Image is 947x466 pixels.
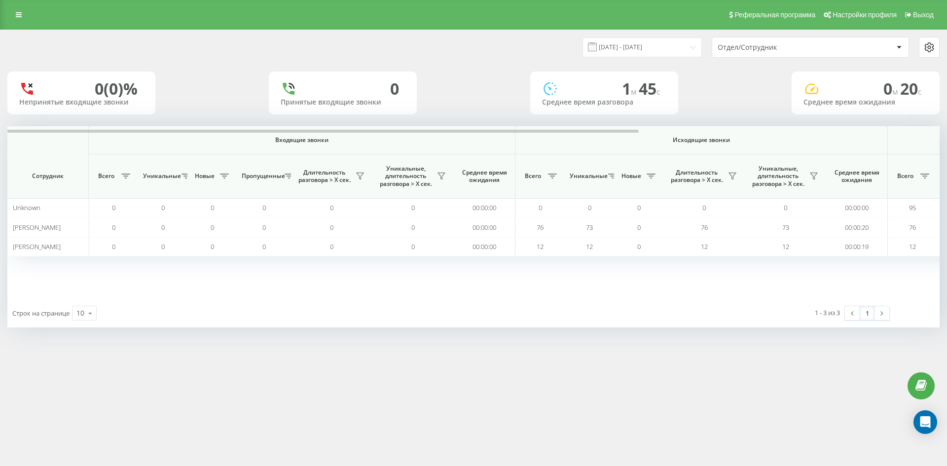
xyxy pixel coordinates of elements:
span: 0 [588,203,591,212]
span: 76 [701,223,708,232]
span: м [631,86,639,97]
span: 73 [782,223,789,232]
span: Выход [913,11,934,19]
span: 0 [161,242,165,251]
span: 0 [637,242,641,251]
span: 0 [411,242,415,251]
div: Среднее время разговора [542,98,666,107]
span: 12 [701,242,708,251]
span: 0 [883,78,900,99]
span: Новые [619,172,644,180]
span: 0 [161,203,165,212]
span: Unknown [13,203,40,212]
span: 95 [909,203,916,212]
span: 0 [411,203,415,212]
span: 12 [537,242,544,251]
span: Всего [94,172,118,180]
span: Уникальные [570,172,605,180]
div: Непринятые входящие звонки [19,98,144,107]
span: 0 [161,223,165,232]
span: 0 [262,223,266,232]
span: Настройки профиля [833,11,897,19]
span: 0 [539,203,542,212]
span: Пропущенные [242,172,282,180]
span: м [892,86,900,97]
span: 45 [639,78,660,99]
span: 0 [330,242,333,251]
td: 00:00:20 [826,217,888,237]
span: 12 [782,242,789,251]
span: Исходящие звонки [539,136,865,144]
span: 0 [330,223,333,232]
div: 1 - 3 из 3 [815,308,840,318]
span: 0 [411,223,415,232]
td: 00:00:00 [454,237,515,256]
span: Входящие звонки [114,136,489,144]
span: 0 [112,203,115,212]
span: 20 [900,78,922,99]
span: 76 [537,223,544,232]
span: 0 [637,203,641,212]
span: 76 [909,223,916,232]
td: 00:00:00 [454,217,515,237]
td: 00:00:19 [826,237,888,256]
span: c [918,86,922,97]
span: 0 [702,203,706,212]
span: Реферальная программа [734,11,815,19]
span: 0 [112,242,115,251]
td: 00:00:00 [454,198,515,217]
span: Строк на странице [12,309,70,318]
td: 00:00:00 [826,198,888,217]
span: Уникальные, длительность разговора > Х сек. [377,165,434,188]
span: Уникальные [143,172,179,180]
div: Среднее время ожидания [803,98,928,107]
div: 0 [390,79,399,98]
span: Среднее время ожидания [461,169,508,184]
span: 0 [262,203,266,212]
span: 12 [909,242,916,251]
span: 12 [586,242,593,251]
span: 0 [211,223,214,232]
span: 0 [211,242,214,251]
span: 0 [211,203,214,212]
span: c [656,86,660,97]
span: Длительность разговора > Х сек. [296,169,353,184]
div: Отдел/Сотрудник [718,43,836,52]
span: 0 [330,203,333,212]
span: [PERSON_NAME] [13,242,61,251]
a: 1 [860,306,874,320]
span: Длительность разговора > Х сек. [668,169,725,184]
span: 0 [637,223,641,232]
div: 0 (0)% [95,79,138,98]
span: 0 [784,203,787,212]
span: Всего [893,172,917,180]
span: Новые [192,172,217,180]
span: 73 [586,223,593,232]
span: Уникальные, длительность разговора > Х сек. [750,165,806,188]
div: 10 [76,308,84,318]
span: Всего [520,172,545,180]
div: Open Intercom Messenger [913,410,937,434]
span: 0 [262,242,266,251]
span: [PERSON_NAME] [13,223,61,232]
span: 1 [622,78,639,99]
span: 0 [112,223,115,232]
div: Принятые входящие звонки [281,98,405,107]
span: Среднее время ожидания [834,169,880,184]
span: Сотрудник [16,172,80,180]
